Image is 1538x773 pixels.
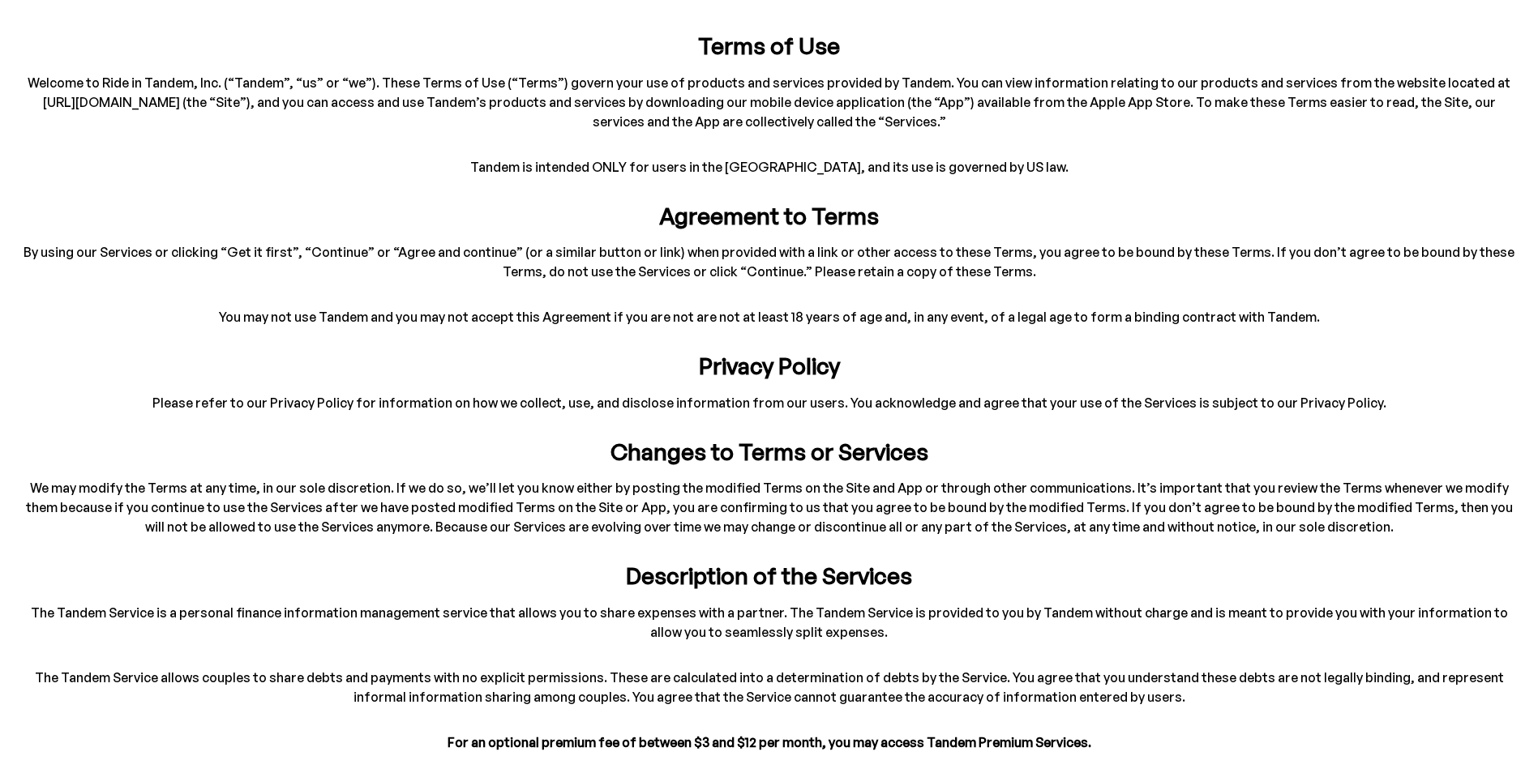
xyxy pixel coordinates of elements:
h5: Description of the Services [16,562,1522,590]
p: Tandem is intended ONLY for users in the [GEOGRAPHIC_DATA], and its use is governed by US law. [16,157,1522,177]
p: Please refer to our Privacy Policy for information on how we collect, use, and disclose informati... [16,393,1522,412]
p: Welcome to Ride in Tandem, Inc. (“Tandem”, “us” or “we”). These Terms of Use (“Terms”) govern you... [16,73,1522,131]
p: We may modify the Terms at any time, in our sole discretion. If we do so, we’ll let you know eith... [16,478,1522,536]
p: By using our Services or clicking “Get it first”, “Continue” or “Agree and continue” (or a simila... [16,242,1522,281]
p: The Tandem Service allows couples to share debts and payments with no explicit permissions. These... [16,668,1522,707]
p: You may not use Tandem and you may not accept this Agreement if you are not are not at least 18 y... [16,307,1522,327]
h5: Agreement to Terms [16,203,1522,230]
h5: Privacy Policy [16,352,1522,380]
h5: Terms of Use [16,32,1522,60]
p: The Tandem Service is a personal finance information management service that allows you to share ... [16,603,1522,642]
h5: Changes to Terms or Services [16,438,1522,466]
strong: For an optional premium fee of between $3 and $12 per month, you may access Tandem Premium Services. [448,734,1091,750]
